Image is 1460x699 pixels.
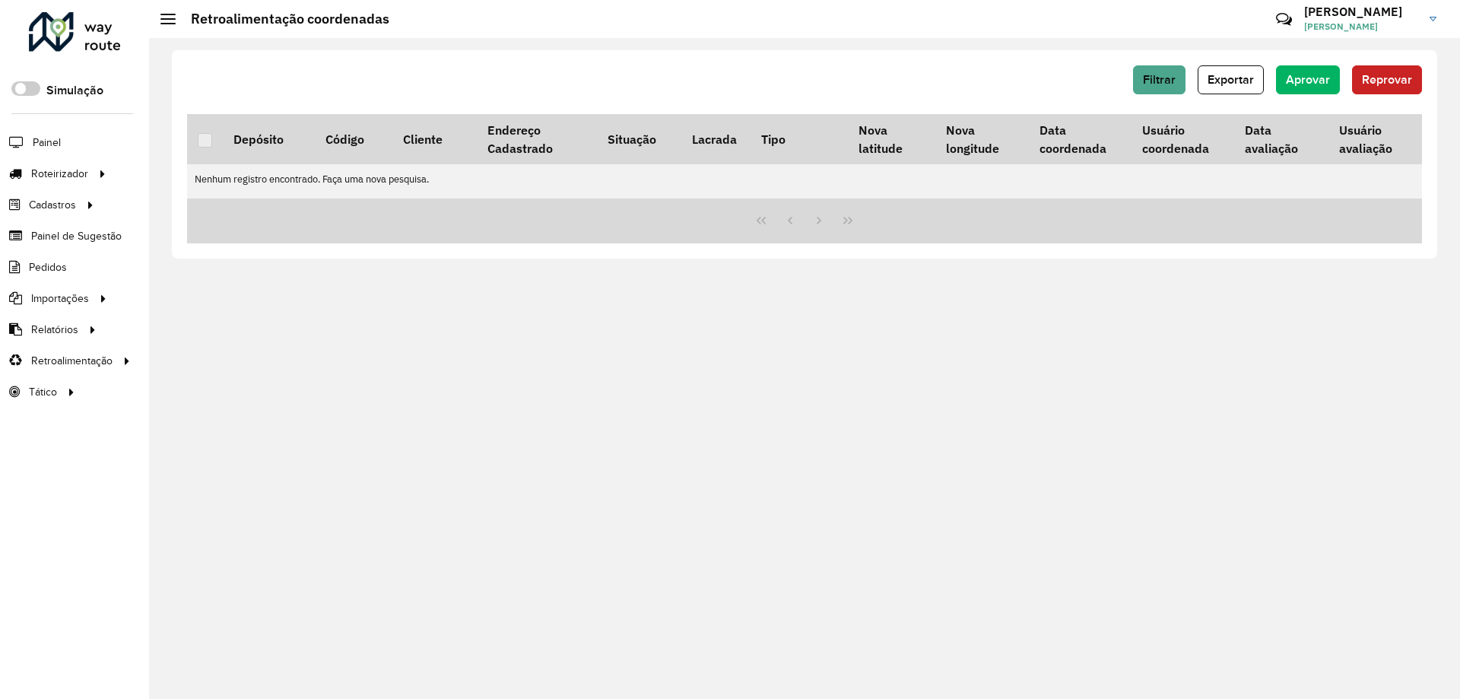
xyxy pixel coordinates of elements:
[29,197,76,213] span: Cadastros
[33,135,61,151] span: Painel
[29,259,67,275] span: Pedidos
[31,166,88,182] span: Roteirizador
[31,291,89,307] span: Importações
[1362,73,1412,86] span: Reprovar
[477,114,598,164] th: Endereço Cadastrado
[1304,5,1418,19] h3: [PERSON_NAME]
[1304,20,1418,33] span: [PERSON_NAME]
[1198,65,1264,94] button: Exportar
[31,353,113,369] span: Retroalimentação
[598,114,682,164] th: Situação
[1132,114,1235,164] th: Usuário coordenada
[1276,65,1340,94] button: Aprovar
[1235,114,1328,164] th: Data avaliação
[848,114,935,164] th: Nova latitude
[1029,114,1131,164] th: Data coordenada
[31,228,122,244] span: Painel de Sugestão
[31,322,78,338] span: Relatórios
[392,114,477,164] th: Cliente
[1328,114,1422,164] th: Usuário avaliação
[315,114,392,164] th: Código
[1352,65,1422,94] button: Reprovar
[1208,73,1254,86] span: Exportar
[1268,3,1300,36] a: Contato Rápido
[751,114,826,164] th: Tipo
[46,81,103,100] label: Simulação
[1133,65,1185,94] button: Filtrar
[682,114,751,164] th: Lacrada
[176,11,389,27] h2: Retroalimentação coordenadas
[29,384,57,400] span: Tático
[223,114,314,164] th: Depósito
[1143,73,1176,86] span: Filtrar
[935,114,1029,164] th: Nova longitude
[1286,73,1330,86] span: Aprovar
